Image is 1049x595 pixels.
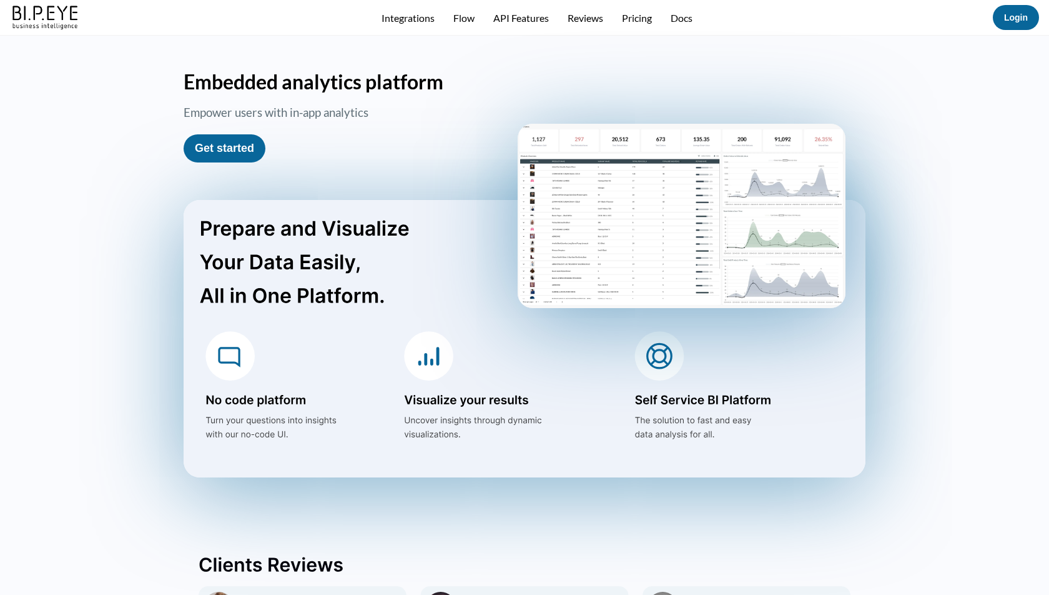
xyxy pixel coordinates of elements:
a: Integrations [382,12,435,24]
img: homePageScreen2.png [518,124,845,308]
a: Flow [453,12,475,24]
img: bipeye-logo [10,2,82,31]
a: Docs [671,12,692,24]
a: Get started [195,142,254,154]
h3: Empower users with in-app analytics [184,106,511,123]
button: Get started [184,134,265,162]
a: Pricing [622,12,652,24]
a: Reviews [568,12,603,24]
button: Login [993,5,1039,30]
h1: Embedded analytics platform [184,69,865,94]
a: API Features [493,12,549,24]
a: Login [1004,12,1028,22]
